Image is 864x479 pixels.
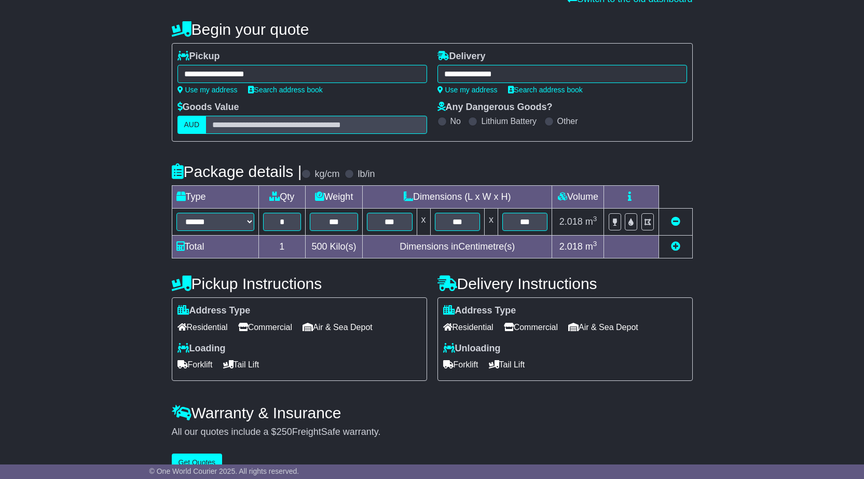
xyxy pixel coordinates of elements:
span: Tail Lift [223,357,259,373]
span: 250 [277,427,292,437]
td: Total [172,236,258,258]
td: x [484,209,498,236]
span: Forklift [443,357,478,373]
label: No [450,116,461,126]
span: Residential [443,319,493,335]
span: 500 [312,241,327,252]
td: Weight [306,186,363,209]
td: Dimensions (L x W x H) [363,186,552,209]
span: Forklift [177,357,213,373]
span: Air & Sea Depot [568,319,638,335]
label: Any Dangerous Goods? [437,102,553,113]
label: Other [557,116,578,126]
td: Type [172,186,258,209]
span: Residential [177,319,228,335]
label: Unloading [443,343,501,354]
td: 1 [258,236,306,258]
span: Commercial [238,319,292,335]
sup: 3 [593,215,597,223]
span: m [585,216,597,227]
button: Get Quotes [172,454,223,472]
td: Kilo(s) [306,236,363,258]
a: Remove this item [671,216,680,227]
span: © One World Courier 2025. All rights reserved. [149,467,299,475]
label: kg/cm [314,169,339,180]
label: Loading [177,343,226,354]
h4: Delivery Instructions [437,275,693,292]
a: Use my address [177,86,238,94]
td: Qty [258,186,306,209]
span: Air & Sea Depot [303,319,373,335]
span: 2.018 [559,241,583,252]
div: All our quotes include a $ FreightSafe warranty. [172,427,693,438]
h4: Warranty & Insurance [172,404,693,421]
h4: Pickup Instructions [172,275,427,292]
td: Volume [552,186,604,209]
label: Address Type [177,305,251,317]
span: Commercial [504,319,558,335]
a: Search address book [508,86,583,94]
label: lb/in [358,169,375,180]
span: Tail Lift [489,357,525,373]
label: Goods Value [177,102,239,113]
a: Add new item [671,241,680,252]
a: Search address book [248,86,323,94]
td: Dimensions in Centimetre(s) [363,236,552,258]
td: x [417,209,430,236]
span: 2.018 [559,216,583,227]
h4: Begin your quote [172,21,693,38]
label: AUD [177,116,207,134]
sup: 3 [593,240,597,248]
span: m [585,241,597,252]
label: Lithium Battery [481,116,537,126]
h4: Package details | [172,163,302,180]
label: Pickup [177,51,220,62]
a: Use my address [437,86,498,94]
label: Address Type [443,305,516,317]
label: Delivery [437,51,486,62]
